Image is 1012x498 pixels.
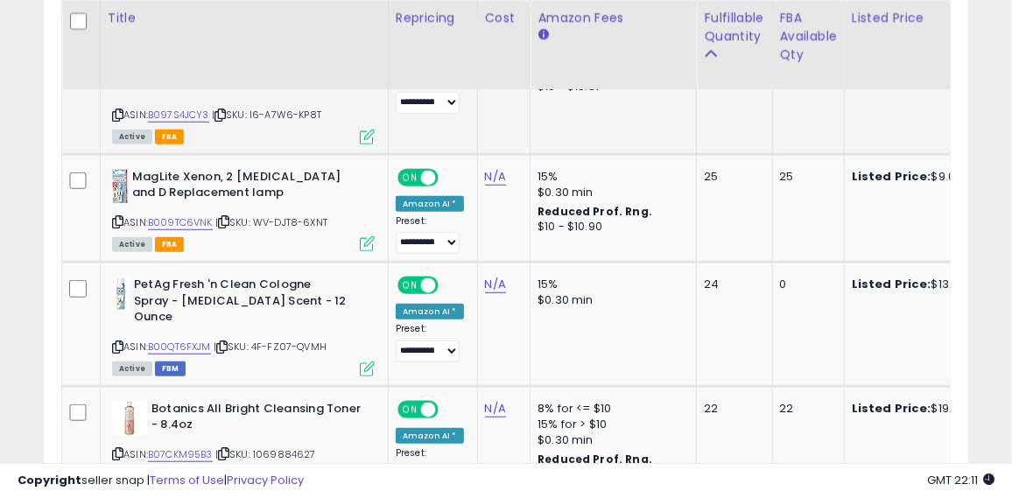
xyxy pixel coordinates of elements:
img: 31UnMOmQr8L._SL40_.jpg [112,401,147,436]
b: Listed Price: [852,400,931,417]
span: FBM [155,361,186,376]
div: 8% for <= $10 [538,401,683,417]
div: Fulfillable Quantity [704,9,764,46]
div: Amazon Fees [538,9,689,27]
div: 15% [538,169,683,185]
div: Amazon AI * [396,304,464,319]
div: 25 [704,169,758,185]
div: Listed Price [852,9,1003,27]
span: | SKU: WV-DJT8-6XNT [215,215,327,229]
div: 22 [780,401,831,417]
div: Preset: [396,75,464,114]
div: 15% [538,277,683,292]
div: 25 [780,169,831,185]
b: MagLite Xenon, 2 [MEDICAL_DATA] and D Replacement lamp [132,169,345,206]
a: B00QT6FXJM [148,340,211,354]
span: 2025-10-8 22:11 GMT [927,472,994,488]
div: 15% for > $10 [538,417,683,432]
span: All listings currently available for purchase on Amazon [112,237,152,252]
div: Title [108,9,381,27]
strong: Copyright [18,472,81,488]
div: seller snap | | [18,473,304,489]
div: Preset: [396,215,464,254]
div: $19.00 [852,401,997,417]
a: Privacy Policy [227,472,304,488]
div: Repricing [396,9,470,27]
span: FBA [155,237,185,252]
div: $0.30 min [538,292,683,308]
a: Terms of Use [150,472,224,488]
div: FBA Available Qty [780,9,837,64]
div: ASIN: [112,29,375,143]
div: $9.07 [852,169,997,185]
span: All listings currently available for purchase on Amazon [112,130,152,144]
div: 22 [704,401,758,417]
span: OFF [436,402,464,417]
span: ON [399,170,421,185]
b: Botanics All Bright Cleansing Toner - 8.4oz [151,401,364,438]
div: $10 - $10.90 [538,220,683,235]
span: OFF [436,170,464,185]
img: 41BLPQZKGDL._SL40_.jpg [112,169,128,204]
a: N/A [485,400,506,417]
div: 24 [704,277,758,292]
span: FBA [155,130,185,144]
b: PetAg Fresh 'n Clean Cologne Spray - [MEDICAL_DATA] Scent - 12 Ounce [134,277,347,330]
div: Amazon AI * [396,428,464,444]
b: Listed Price: [852,276,931,292]
span: OFF [436,278,464,293]
b: Reduced Prof. Rng. [538,204,652,219]
a: B009TC6VNK [148,215,213,230]
a: N/A [485,168,506,186]
small: Amazon Fees. [538,27,548,43]
div: Preset: [396,323,464,361]
div: Cost [485,9,524,27]
div: Amazon AI * [396,196,464,212]
span: ON [399,278,421,293]
span: All listings currently available for purchase on Amazon [112,361,152,376]
div: ASIN: [112,169,375,250]
div: 0 [780,277,831,292]
div: $13.25 [852,277,997,292]
div: ASIN: [112,277,375,374]
div: ASIN: [112,401,375,483]
span: | SKU: 4F-FZ07-QVMH [214,340,327,354]
span: | SKU: I6-A7W6-KP8T [212,108,321,122]
b: Listed Price: [852,168,931,185]
a: B097S4JCY3 [148,108,209,123]
div: $0.30 min [538,185,683,200]
a: N/A [485,276,506,293]
span: ON [399,402,421,417]
img: 315X+O9Aa6L._SL40_.jpg [112,277,130,312]
div: $0.30 min [538,432,683,448]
